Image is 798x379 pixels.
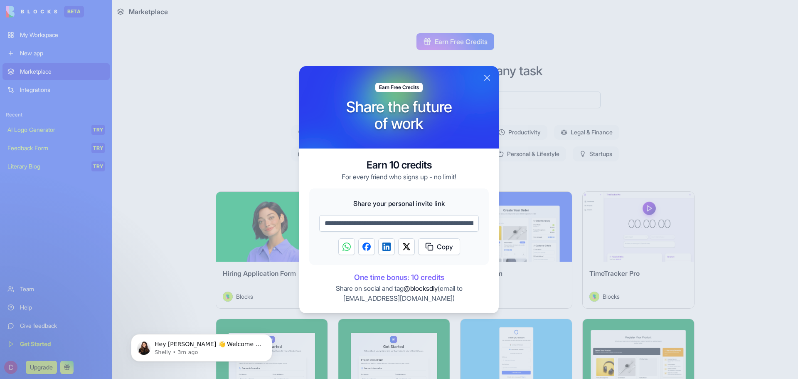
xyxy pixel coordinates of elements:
button: Share on Facebook [358,238,375,255]
p: Share on social and tag (email to ) [309,283,489,303]
span: Copy [437,242,453,252]
span: Earn Free Credits [379,84,419,91]
button: Copy [418,238,460,255]
span: One time bonus: 10 credits [309,272,489,283]
span: Share your personal invite link [319,198,479,208]
h1: Share the future of work [346,99,452,132]
span: @blocksdiy [404,284,438,292]
a: [EMAIL_ADDRESS][DOMAIN_NAME] [343,294,453,302]
iframe: Intercom notifications message [118,317,285,375]
img: Facebook [362,243,371,251]
img: LinkedIn [382,243,391,251]
p: For every friend who signs up - no limit! [342,172,456,182]
button: Share on WhatsApp [338,238,355,255]
button: Share on Twitter [398,238,415,255]
img: WhatsApp [342,243,351,251]
img: Twitter [402,243,411,251]
button: Share on LinkedIn [378,238,395,255]
h3: Earn 10 credits [342,159,456,172]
